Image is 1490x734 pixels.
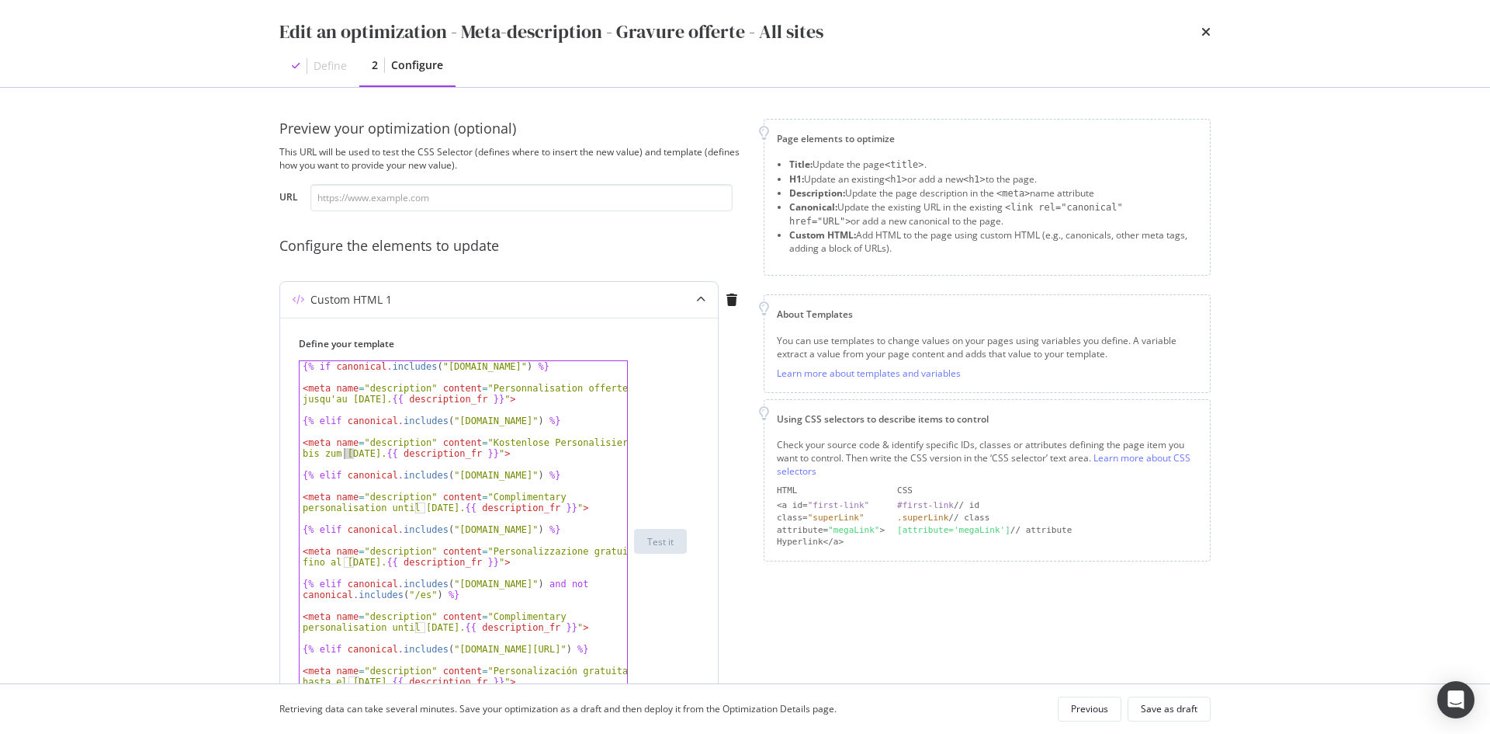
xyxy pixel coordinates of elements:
[963,174,986,185] span: <h1>
[789,200,837,214] strong: Canonical:
[634,529,687,554] button: Test it
[789,186,1197,200] li: Update the page description in the name attribute
[279,236,745,256] div: Configure the elements to update
[279,145,745,172] div: This URL will be used to test the CSS Selector (defines where to insert the new value) and templa...
[897,512,1197,524] div: // class
[777,512,885,524] div: class=
[777,536,885,548] div: Hyperlink</a>
[1058,697,1121,722] button: Previous
[808,513,865,523] div: "superLink"
[1437,681,1474,718] div: Open Intercom Messenger
[1128,697,1211,722] button: Save as draft
[1071,702,1108,715] div: Previous
[789,200,1197,228] li: Update the existing URL in the existing or add a new canonical to the page.
[789,158,813,171] strong: Title:
[777,485,885,497] div: HTML
[897,513,948,523] div: .superLink
[777,334,1197,360] div: You can use templates to change values on your pages using variables you define. A variable extra...
[789,158,1197,172] li: Update the page .
[789,172,1197,186] li: Update an existing or add a new to the page.
[828,525,879,535] div: "megaLink"
[777,367,961,380] a: Learn more about templates and variables
[279,190,298,207] label: URL
[897,485,1197,497] div: CSS
[279,702,837,715] div: Retrieving data can take several minutes. Save your optimization as a draft and then deploy it fr...
[777,438,1197,478] div: Check your source code & identify specific IDs, classes or attributes defining the page item you ...
[789,228,1197,255] li: Add HTML to the page using custom HTML (e.g., canonicals, other meta tags, adding a block of URLs).
[391,57,443,73] div: Configure
[372,57,378,73] div: 2
[647,535,674,548] div: Test it
[789,202,1123,227] span: <link rel="canonical" href="URL">
[1201,19,1211,45] div: times
[777,132,1197,145] div: Page elements to optimize
[897,500,954,510] div: #first-link
[789,228,856,242] strong: Custom HTML:
[279,19,823,45] div: Edit an optimization - Meta-description - Gravure offerte - All sites
[897,499,1197,512] div: // id
[777,308,1197,321] div: About Templates
[789,186,845,200] strong: Description:
[897,525,1010,535] div: [attribute='megaLink']
[310,184,733,211] input: https://www.example.com
[1141,702,1197,715] div: Save as draft
[885,159,924,170] span: <title>
[996,188,1030,199] span: <meta>
[885,174,907,185] span: <h1>
[310,292,392,308] div: Custom HTML 1
[777,524,885,537] div: attribute= >
[777,412,1197,426] div: Using CSS selectors to describe items to control
[314,58,347,74] div: Define
[789,172,804,186] strong: H1:
[279,119,745,139] div: Preview your optimization (optional)
[808,500,869,510] div: "first-link"
[299,337,687,350] label: Define your template
[777,499,885,512] div: <a id=
[777,451,1190,478] a: Learn more about CSS selectors
[897,524,1197,537] div: // attribute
